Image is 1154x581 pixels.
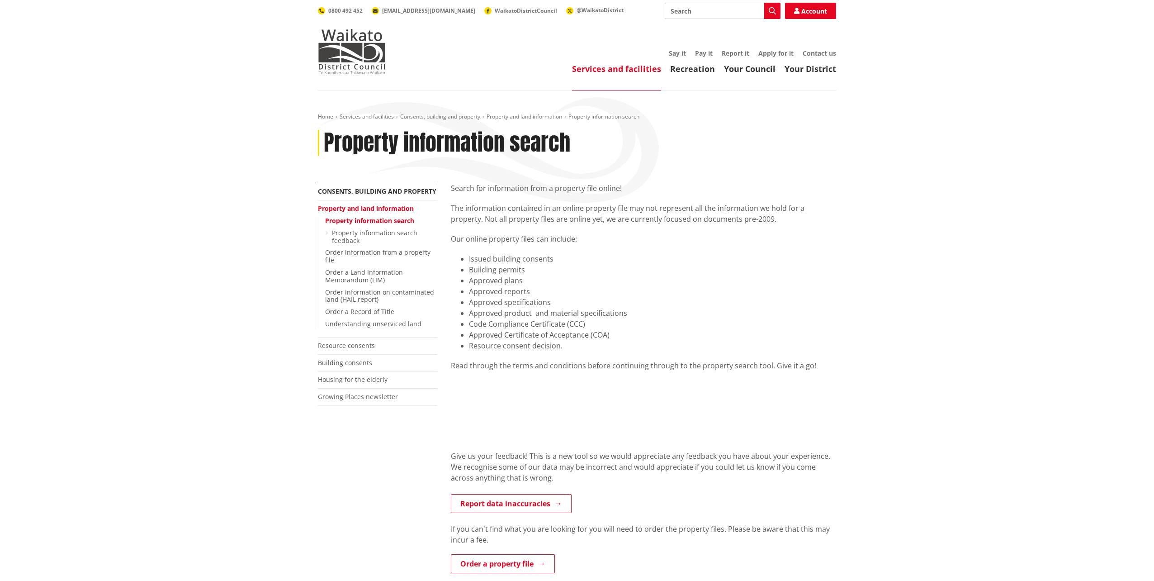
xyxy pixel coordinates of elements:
[318,113,333,120] a: Home
[487,113,562,120] a: Property and land information
[332,229,417,245] a: Property information search feedback
[325,288,434,304] a: Order information on contaminated land (HAIL report)
[469,264,836,275] li: Building permits
[328,7,363,14] span: 0800 492 452
[451,183,836,194] p: Search for information from a property file online!
[451,554,555,573] a: Order a property file
[670,63,715,74] a: Recreation
[469,319,836,329] li: Code Compliance Certificate (CCC)
[722,49,749,57] a: Report it
[451,203,836,224] p: The information contained in an online property file may not represent all the information we hol...
[469,275,836,286] li: Approved plans
[469,253,836,264] li: Issued building consents
[318,7,363,14] a: 0800 492 452
[572,63,661,74] a: Services and facilities
[318,392,398,401] a: Growing Places newsletter
[785,3,836,19] a: Account
[577,6,624,14] span: @WaikatoDistrict
[724,63,776,74] a: Your Council
[665,3,780,19] input: Search input
[451,234,577,244] span: Our online property files can include:
[325,216,414,225] a: Property information search
[325,268,403,284] a: Order a Land Information Memorandum (LIM)
[451,360,836,371] div: Read through the terms and conditions before continuing through to the property search tool. Give...
[484,7,557,14] a: WaikatoDistrictCouncil
[340,113,394,120] a: Services and facilities
[469,286,836,297] li: Approved reports
[318,29,386,74] img: Waikato District Council - Te Kaunihera aa Takiwaa o Waikato
[758,49,794,57] a: Apply for it
[469,308,836,319] li: Approved product and material specifications
[382,7,475,14] span: [EMAIL_ADDRESS][DOMAIN_NAME]
[451,451,836,494] div: Give us your feedback! This is a new tool so we would appreciate any feedback you have about your...
[469,297,836,308] li: Approved specifications
[400,113,480,120] a: Consents, building and property
[318,113,836,121] nav: breadcrumb
[695,49,713,57] a: Pay it
[451,494,572,513] a: Report data inaccuracies
[318,204,414,213] a: Property and land information
[803,49,836,57] a: Contact us
[318,187,436,195] a: Consents, building and property
[469,340,836,351] li: Resource consent decision.
[669,49,686,57] a: Say it
[325,319,421,328] a: Understanding unserviced land
[372,7,475,14] a: [EMAIL_ADDRESS][DOMAIN_NAME]
[318,341,375,350] a: Resource consents
[325,248,430,264] a: Order information from a property file
[568,113,639,120] span: Property information search
[469,329,836,340] li: Approved Certificate of Acceptance (COA)
[318,375,388,384] a: Housing for the elderly
[495,7,557,14] span: WaikatoDistrictCouncil
[318,358,372,367] a: Building consents
[325,307,394,316] a: Order a Record of Title
[566,6,624,14] a: @WaikatoDistrict
[451,524,836,545] p: If you can't find what you are looking for you will need to order the property files. Please be a...
[785,63,836,74] a: Your District
[324,130,570,156] h1: Property information search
